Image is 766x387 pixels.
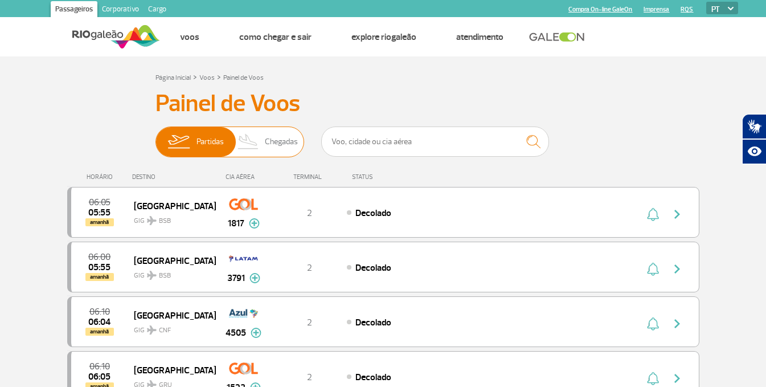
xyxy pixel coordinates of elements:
span: Decolado [355,317,391,328]
img: seta-direita-painel-voo.svg [670,207,684,221]
span: 2025-09-19 05:55:35 [88,209,110,217]
span: 2025-09-19 06:05:12 [88,373,110,381]
span: Chegadas [265,127,298,157]
div: Plugin de acessibilidade da Hand Talk. [742,114,766,164]
img: destiny_airplane.svg [147,216,157,225]
span: 2 [307,262,312,274]
span: GIG [134,210,207,226]
a: Voos [180,31,199,43]
div: TERMINAL [272,173,346,181]
span: Partidas [196,127,224,157]
span: Decolado [355,262,391,274]
img: destiny_airplane.svg [147,325,157,335]
img: sino-painel-voo.svg [647,372,659,385]
a: Painel de Voos [223,74,264,82]
button: Abrir recursos assistivos. [742,139,766,164]
a: Voos [199,74,215,82]
img: sino-painel-voo.svg [647,262,659,276]
span: BSB [159,216,171,226]
div: STATUS [346,173,439,181]
span: amanhã [85,273,114,281]
img: mais-info-painel-voo.svg [251,328,261,338]
a: RQS [681,6,693,13]
span: GIG [134,319,207,336]
div: DESTINO [132,173,215,181]
a: Corporativo [97,1,144,19]
span: 2 [307,372,312,383]
a: Imprensa [644,6,669,13]
span: GIG [134,264,207,281]
button: Abrir tradutor de língua de sinais. [742,114,766,139]
img: destiny_airplane.svg [147,271,157,280]
span: 2025-09-19 05:55:52 [88,263,110,271]
img: seta-direita-painel-voo.svg [670,372,684,385]
img: mais-info-painel-voo.svg [249,273,260,283]
a: Como chegar e sair [239,31,312,43]
span: 2025-09-19 06:00:00 [88,253,110,261]
span: 2025-09-19 06:05:00 [89,198,110,206]
a: Compra On-line GaleOn [568,6,632,13]
span: Decolado [355,207,391,219]
img: slider-desembarque [232,127,265,157]
span: 4505 [226,326,246,340]
span: 2025-09-19 06:04:24 [88,318,110,326]
div: HORÁRIO [71,173,133,181]
a: Página Inicial [155,74,191,82]
a: Atendimento [456,31,503,43]
img: slider-embarque [161,127,196,157]
a: Explore RIOgaleão [351,31,416,43]
div: CIA AÉREA [215,173,272,181]
h3: Painel de Voos [155,89,611,118]
span: 2025-09-19 06:10:00 [89,362,110,370]
span: [GEOGRAPHIC_DATA] [134,308,207,323]
a: Passageiros [51,1,97,19]
span: amanhã [85,218,114,226]
span: 2 [307,207,312,219]
a: Cargo [144,1,171,19]
span: amanhã [85,328,114,336]
img: mais-info-painel-voo.svg [249,218,260,229]
img: seta-direita-painel-voo.svg [670,262,684,276]
span: [GEOGRAPHIC_DATA] [134,253,207,268]
span: 1817 [228,217,244,230]
span: 2 [307,317,312,328]
img: seta-direita-painel-voo.svg [670,317,684,331]
span: [GEOGRAPHIC_DATA] [134,362,207,377]
span: CNF [159,325,171,336]
img: sino-painel-voo.svg [647,207,659,221]
input: Voo, cidade ou cia aérea [321,127,549,157]
span: 2025-09-19 06:10:00 [89,308,110,316]
span: Decolado [355,372,391,383]
span: BSB [159,271,171,281]
span: [GEOGRAPHIC_DATA] [134,198,207,213]
img: sino-painel-voo.svg [647,317,659,331]
span: 3791 [227,271,245,285]
a: > [217,70,221,83]
a: > [193,70,197,83]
